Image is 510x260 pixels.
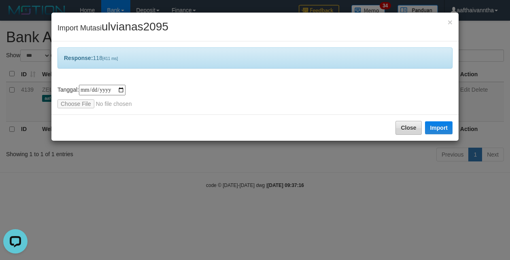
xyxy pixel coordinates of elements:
span: ulvianas2095 [102,20,168,33]
button: Import [425,121,453,134]
button: Close [395,121,421,135]
button: Open LiveChat chat widget [3,3,28,28]
span: [411 ms] [102,56,118,61]
div: 118 [57,47,453,69]
div: Tanggal: [57,85,453,108]
button: Close [448,18,453,26]
b: Response: [64,55,93,61]
span: Import Mutasi [57,24,168,32]
span: × [448,17,453,27]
